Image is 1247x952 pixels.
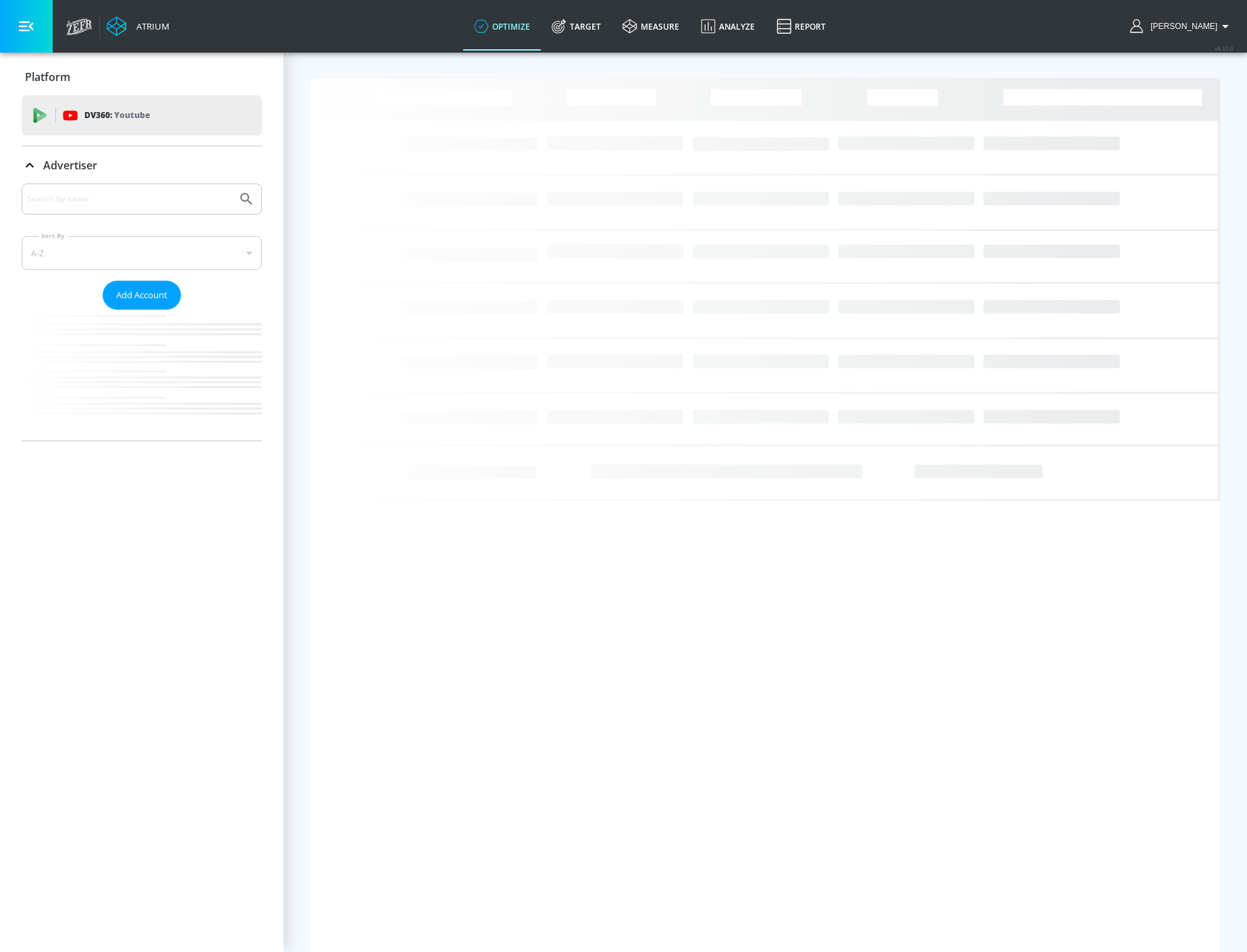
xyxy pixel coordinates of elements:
[114,108,150,122] p: Youtube
[1215,45,1233,52] span: v 4.32.0
[43,158,97,173] p: Advertiser
[107,16,169,36] a: Atrium
[22,146,262,184] div: Advertiser
[766,2,837,51] a: Report
[25,69,70,84] p: Platform
[463,2,541,51] a: optimize
[690,2,766,51] a: Analyze
[103,281,181,310] button: Add Account
[1130,18,1233,34] button: [PERSON_NAME]
[541,2,612,51] a: Target
[116,287,167,303] span: Add Account
[38,231,68,240] label: Sort By
[612,2,690,51] a: measure
[22,95,262,136] div: DV360: Youtube
[22,184,262,441] div: Advertiser
[22,310,262,441] nav: list of Advertiser
[131,20,169,32] div: Atrium
[27,190,232,208] input: Search by name
[84,108,150,123] p: DV360:
[22,236,262,270] div: A-Z
[22,58,262,96] div: Platform
[1145,22,1217,31] span: login as: justin.nim@zefr.com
